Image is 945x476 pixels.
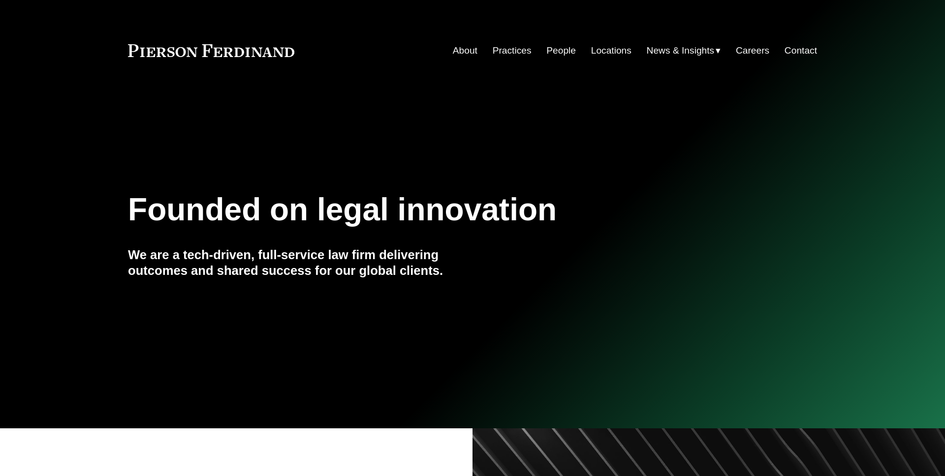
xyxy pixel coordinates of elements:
a: Practices [493,41,532,60]
a: folder dropdown [647,41,721,60]
a: About [453,41,477,60]
span: News & Insights [647,42,715,59]
a: Contact [785,41,817,60]
a: Locations [591,41,631,60]
a: Careers [736,41,769,60]
h4: We are a tech-driven, full-service law firm delivering outcomes and shared success for our global... [128,247,472,279]
a: People [546,41,576,60]
h1: Founded on legal innovation [128,192,702,228]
